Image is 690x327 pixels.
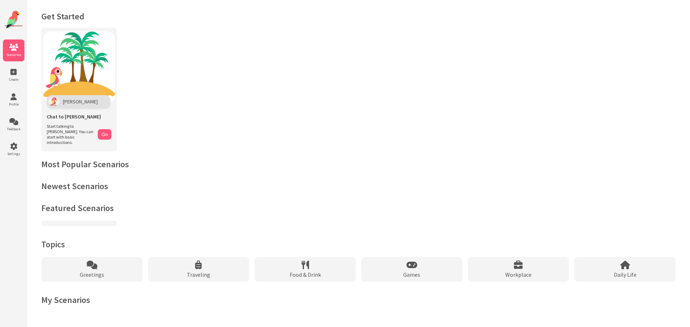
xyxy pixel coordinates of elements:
[98,129,111,140] button: Go
[47,113,101,120] span: Chat to [PERSON_NAME]
[49,97,59,106] img: Polly
[403,271,420,278] span: Games
[41,239,676,250] h2: Topics
[41,11,676,22] h1: Get Started
[41,294,676,305] h2: My Scenarios
[3,77,24,82] span: Create
[5,11,23,29] img: Website Logo
[43,31,115,103] img: Chat with Polly
[505,271,532,278] span: Workplace
[3,127,24,131] span: Feedback
[3,151,24,156] span: Settings
[614,271,636,278] span: Daily Life
[3,102,24,107] span: Profile
[47,123,94,145] span: Start talking to [PERSON_NAME]. You can start with basic introductions.
[41,202,676,214] h2: Featured Scenarios
[63,98,98,105] span: [PERSON_NAME]
[290,271,321,278] span: Food & Drink
[41,181,676,192] h2: Newest Scenarios
[3,52,24,57] span: Scenarios
[41,159,676,170] h2: Most Popular Scenarios
[80,271,104,278] span: Greetings
[187,271,210,278] span: Traveling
